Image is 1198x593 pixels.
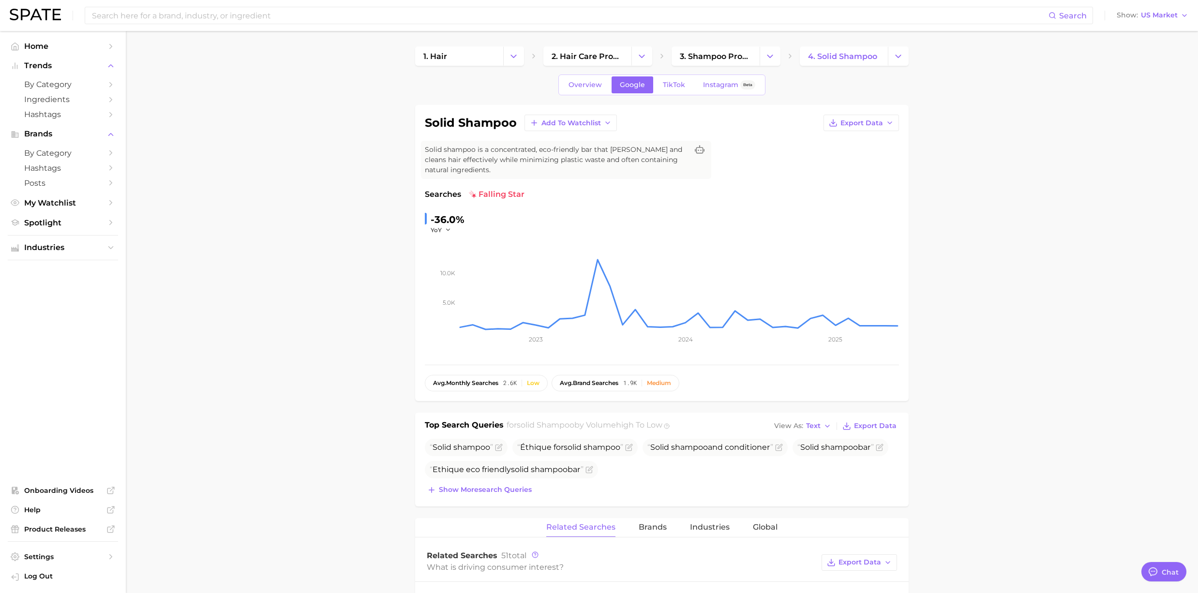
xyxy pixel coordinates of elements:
[425,375,548,391] button: avg.monthly searches2.6kLow
[797,443,874,452] span: bar
[8,92,118,107] a: Ingredients
[569,81,602,89] span: Overview
[655,76,693,93] a: TikTok
[840,119,883,127] span: Export Data
[469,191,477,198] img: falling star
[585,466,593,474] button: Flag as miscategorized or irrelevant
[822,554,897,571] button: Export Data
[647,443,773,452] span: and conditioner
[639,523,667,532] span: Brands
[584,443,620,452] span: shampoo
[517,420,574,430] span: solid shampoo
[503,46,524,66] button: Change Category
[427,551,497,560] span: Related Searches
[24,148,102,158] span: by Category
[8,127,118,141] button: Brands
[631,46,652,66] button: Change Category
[800,443,819,452] span: Solid
[543,46,631,66] a: 2. hair care products
[431,226,451,234] button: YoY
[772,420,834,432] button: View AsText
[8,569,118,585] a: Log out. Currently logged in with e-mail stephanie.lukasiak@voyantbeauty.com.
[625,444,633,451] button: Flag as miscategorized or irrelevant
[8,59,118,73] button: Trends
[560,76,610,93] a: Overview
[8,522,118,536] a: Product Releases
[690,523,730,532] span: Industries
[425,189,461,200] span: Searches
[443,299,455,306] tspan: 5.0k
[840,419,899,433] button: Export Data
[91,7,1048,24] input: Search here for a brand, industry, or ingredient
[425,117,517,129] h1: solid shampoo
[876,444,884,451] button: Flag as miscategorized or irrelevant
[663,81,685,89] span: TikTok
[430,465,584,474] span: Ethique eco friendly bar
[527,380,539,386] div: Low
[431,212,464,227] div: -36.0%
[531,465,568,474] span: shampoo
[828,336,842,343] tspan: 2025
[440,269,455,277] tspan: 10.0k
[760,46,780,66] button: Change Category
[524,115,617,131] button: Add to Watchlist
[743,81,752,89] span: Beta
[552,52,623,61] span: 2. hair care products
[453,443,490,452] span: shampoo
[511,465,529,474] span: solid
[775,444,783,451] button: Flag as miscategorized or irrelevant
[24,552,102,561] span: Settings
[517,443,623,452] span: Éthique for
[24,525,102,534] span: Product Releases
[8,483,118,498] a: Onboarding Videos
[433,379,446,386] abbr: average
[24,198,102,208] span: My Watchlist
[1141,13,1178,18] span: US Market
[774,423,803,429] span: View As
[620,81,645,89] span: Google
[503,380,517,386] span: 2.6k
[8,176,118,191] a: Posts
[24,486,102,495] span: Onboarding Videos
[678,336,693,343] tspan: 2024
[672,46,760,66] a: 3. shampoo products
[1117,13,1138,18] span: Show
[806,423,821,429] span: Text
[507,419,662,433] h2: for by Volume
[24,42,102,51] span: Home
[808,52,877,61] span: 4. solid shampoo
[501,551,509,560] span: 51
[560,379,573,386] abbr: average
[529,336,543,343] tspan: 2023
[469,189,524,200] span: falling star
[425,483,534,497] button: Show moresearch queries
[564,443,582,452] span: solid
[546,523,615,532] span: Related Searches
[427,561,817,574] div: What is driving consumer interest?
[495,444,503,451] button: Flag as miscategorized or irrelevant
[425,145,688,175] span: Solid shampoo is a concentrated, eco-friendly bar that [PERSON_NAME] and cleans hair effectively ...
[552,375,679,391] button: avg.brand searches1.9kMedium
[8,146,118,161] a: by Category
[24,243,102,252] span: Industries
[433,380,498,386] span: monthly searches
[501,551,526,560] span: total
[695,76,764,93] a: InstagramBeta
[8,549,118,564] a: Settings
[612,76,653,93] a: Google
[560,380,618,386] span: brand searches
[24,130,102,138] span: Brands
[24,572,110,580] span: Log Out
[824,115,899,131] button: Export Data
[24,163,102,173] span: Hashtags
[8,161,118,176] a: Hashtags
[24,178,102,188] span: Posts
[650,443,669,452] span: Solid
[703,81,738,89] span: Instagram
[680,52,751,61] span: 3. shampoo products
[541,119,601,127] span: Add to Watchlist
[24,218,102,227] span: Spotlight
[10,9,61,20] img: SPATE
[888,46,909,66] button: Change Category
[8,39,118,54] a: Home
